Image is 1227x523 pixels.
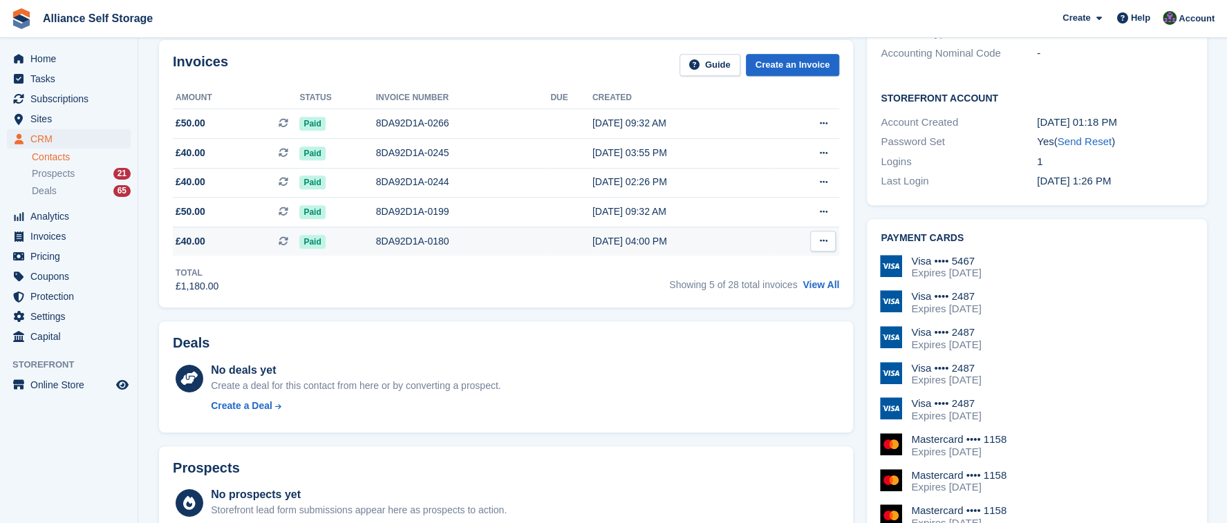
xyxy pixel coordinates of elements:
[550,87,592,109] th: Due
[12,358,138,372] span: Storefront
[376,87,551,109] th: Invoice number
[30,375,113,394] span: Online Store
[211,362,500,379] div: No deals yet
[880,362,902,384] img: Visa Logo
[299,235,325,249] span: Paid
[911,433,1006,446] div: Mastercard •••• 1158
[211,399,272,413] div: Create a Deal
[911,267,981,279] div: Expires [DATE]
[30,307,113,326] span: Settings
[680,54,740,77] a: Guide
[211,503,507,517] div: Storefront lead form submissions appear here as prospects to action.
[30,227,113,246] span: Invoices
[30,69,113,88] span: Tasks
[7,307,131,326] a: menu
[7,247,131,266] a: menu
[1054,135,1115,147] span: ( )
[32,184,131,198] a: Deals 65
[176,175,205,189] span: £40.00
[32,167,75,180] span: Prospects
[1037,134,1193,150] div: Yes
[376,116,551,131] div: 8DA92D1A-0266
[30,129,113,149] span: CRM
[299,146,325,160] span: Paid
[911,469,1006,482] div: Mastercard •••• 1158
[211,399,500,413] a: Create a Deal
[881,173,1037,189] div: Last Login
[176,234,205,249] span: £40.00
[30,207,113,226] span: Analytics
[911,362,981,374] div: Visa •••• 2487
[299,175,325,189] span: Paid
[881,134,1037,150] div: Password Set
[1058,135,1112,147] a: Send Reset
[211,486,507,503] div: No prospects yet
[881,233,1193,244] h2: Payment cards
[7,129,131,149] a: menu
[299,87,375,109] th: Status
[299,117,325,131] span: Paid
[911,290,981,303] div: Visa •••• 2487
[7,227,131,246] a: menu
[7,375,131,394] a: menu
[911,326,981,339] div: Visa •••• 2487
[1037,115,1193,131] div: [DATE] 01:18 PM
[113,185,131,197] div: 65
[299,205,325,219] span: Paid
[880,255,902,277] img: Visa Logo
[592,146,771,160] div: [DATE] 03:55 PM
[911,410,981,422] div: Expires [DATE]
[911,446,1006,458] div: Expires [DATE]
[911,397,981,410] div: Visa •••• 2487
[880,326,902,348] img: Visa Logo
[911,481,1006,493] div: Expires [DATE]
[7,207,131,226] a: menu
[880,397,902,419] img: Visa Logo
[592,234,771,249] div: [DATE] 04:00 PM
[881,115,1037,131] div: Account Created
[30,327,113,346] span: Capital
[880,469,902,491] img: Mastercard Logo
[113,168,131,180] div: 21
[1037,175,1111,187] time: 2025-03-20 13:26:28 UTC
[173,460,240,476] h2: Prospects
[911,339,981,351] div: Expires [DATE]
[592,205,771,219] div: [DATE] 09:32 AM
[32,184,57,198] span: Deals
[592,116,771,131] div: [DATE] 09:32 AM
[11,8,32,29] img: stora-icon-8386f47178a22dfd0bd8f6a31ec36ba5ce8667c1dd55bd0f319d3a0aa187defe.svg
[30,287,113,306] span: Protection
[30,49,113,68] span: Home
[7,327,131,346] a: menu
[32,167,131,181] a: Prospects 21
[7,89,131,108] a: menu
[1163,11,1177,25] img: Romilly Norton
[1037,46,1193,61] div: -
[30,267,113,286] span: Coupons
[592,87,771,109] th: Created
[114,377,131,393] a: Preview store
[1179,12,1215,26] span: Account
[911,504,1006,517] div: Mastercard •••• 1158
[746,54,840,77] a: Create an Invoice
[7,109,131,129] a: menu
[176,205,205,219] span: £50.00
[1037,154,1193,170] div: 1
[30,109,113,129] span: Sites
[37,7,158,30] a: Alliance Self Storage
[881,91,1193,104] h2: Storefront Account
[592,175,771,189] div: [DATE] 02:26 PM
[30,247,113,266] span: Pricing
[176,267,218,279] div: Total
[1131,11,1150,25] span: Help
[176,146,205,160] span: £40.00
[880,433,902,455] img: Mastercard Logo
[911,374,981,386] div: Expires [DATE]
[7,49,131,68] a: menu
[911,303,981,315] div: Expires [DATE]
[376,234,551,249] div: 8DA92D1A-0180
[176,279,218,294] div: £1,180.00
[881,46,1037,61] div: Accounting Nominal Code
[173,87,299,109] th: Amount
[211,379,500,393] div: Create a deal for this contact from here or by converting a prospect.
